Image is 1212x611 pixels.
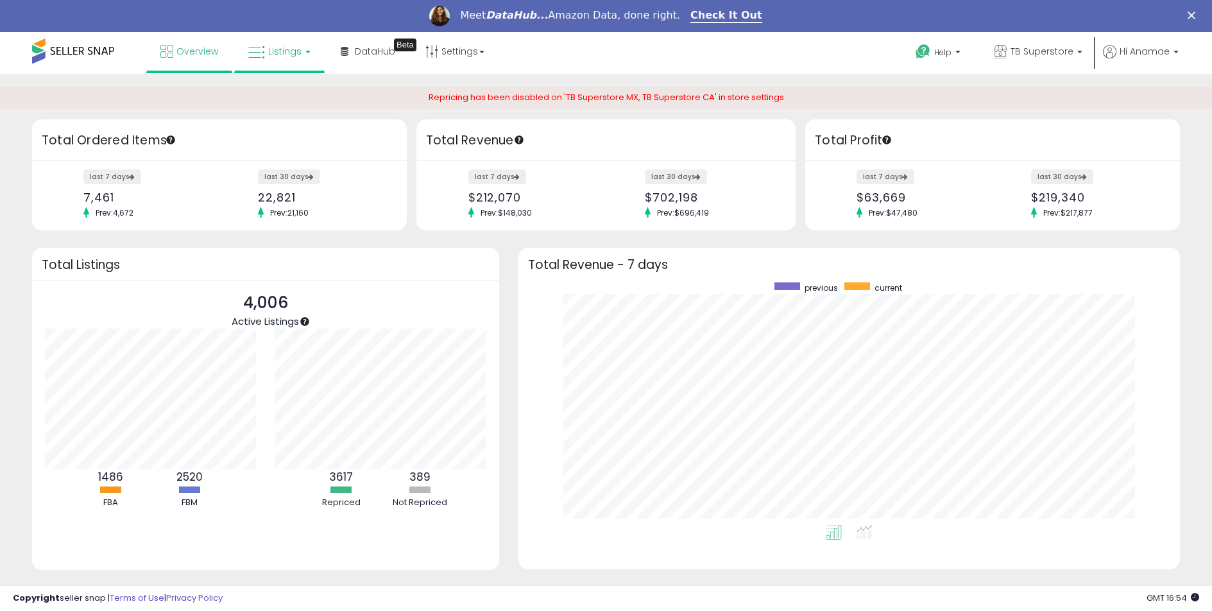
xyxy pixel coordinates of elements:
[110,592,164,604] a: Terms of Use
[176,45,218,58] span: Overview
[875,282,902,293] span: current
[513,134,525,146] div: Tooltip anchor
[258,169,320,184] label: last 30 days
[474,207,538,218] span: Prev: $148,030
[934,47,952,58] span: Help
[1031,191,1157,204] div: $219,340
[468,169,526,184] label: last 7 days
[416,32,494,71] a: Settings
[1120,45,1170,58] span: Hi Anamae
[881,134,892,146] div: Tooltip anchor
[303,497,380,509] div: Repriced
[42,260,490,270] h3: Total Listings
[151,32,228,71] a: Overview
[176,469,203,485] b: 2520
[268,45,302,58] span: Listings
[264,207,315,218] span: Prev: 21,160
[426,132,786,150] h3: Total Revenue
[83,191,210,204] div: 7,461
[232,291,299,315] p: 4,006
[331,32,405,71] a: DataHub
[429,91,784,103] span: Repricing has been disabled on 'TB Superstore MX, TB Superstore CA' in store settings
[645,191,773,204] div: $702,198
[460,9,680,22] div: Meet Amazon Data, done right.
[1188,12,1200,19] div: Close
[645,169,707,184] label: last 30 days
[1037,207,1099,218] span: Prev: $217,877
[486,9,548,21] i: DataHub...
[468,191,597,204] div: $212,070
[915,44,931,60] i: Get Help
[165,134,176,146] div: Tooltip anchor
[382,497,459,509] div: Not Repriced
[98,469,123,485] b: 1486
[528,260,1170,270] h3: Total Revenue - 7 days
[857,169,914,184] label: last 7 days
[151,497,228,509] div: FBM
[42,132,397,150] h3: Total Ordered Items
[239,32,320,71] a: Listings
[429,6,450,26] img: Profile image for Georgie
[89,207,140,218] span: Prev: 4,672
[73,497,149,509] div: FBA
[394,39,416,51] div: Tooltip anchor
[232,314,299,328] span: Active Listings
[905,34,973,74] a: Help
[13,592,223,605] div: seller snap | |
[815,132,1170,150] h3: Total Profit
[355,45,395,58] span: DataHub
[651,207,715,218] span: Prev: $696,419
[258,191,384,204] div: 22,821
[1011,45,1073,58] span: TB Superstore
[805,282,838,293] span: previous
[299,316,311,327] div: Tooltip anchor
[1103,45,1179,74] a: Hi Anamae
[984,32,1092,74] a: TB Superstore
[83,169,141,184] label: last 7 days
[1147,592,1199,604] span: 2025-10-13 16:54 GMT
[13,592,60,604] strong: Copyright
[329,469,353,485] b: 3617
[166,592,223,604] a: Privacy Policy
[1031,169,1093,184] label: last 30 days
[857,191,983,204] div: $63,669
[690,9,762,23] a: Check It Out
[409,469,431,485] b: 389
[862,207,924,218] span: Prev: $47,480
